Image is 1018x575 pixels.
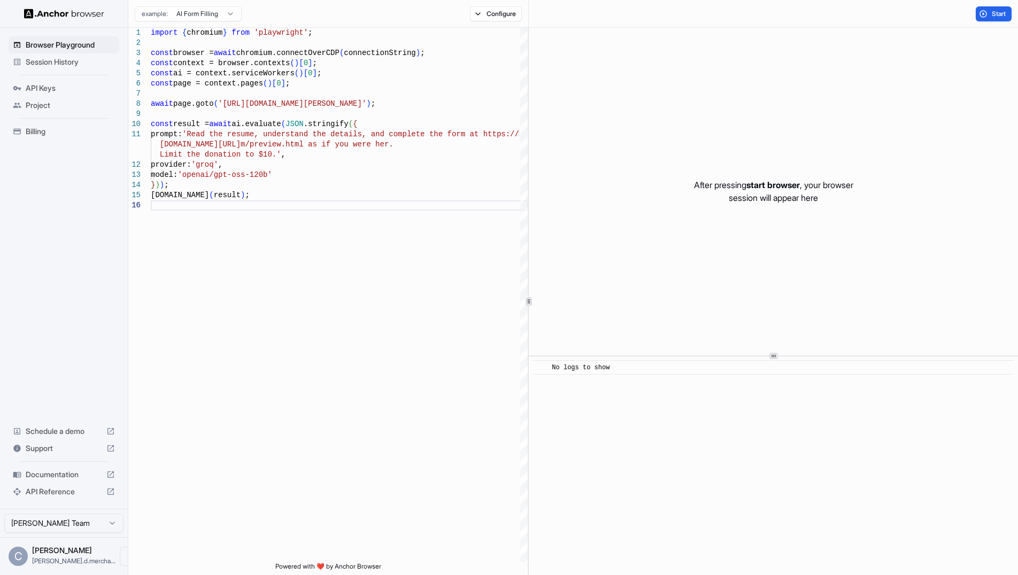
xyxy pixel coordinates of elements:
[182,130,407,138] span: 'Read the resume, understand the details, and comp
[209,191,213,199] span: (
[173,120,209,128] span: result =
[353,120,357,128] span: {
[290,59,294,67] span: (
[281,150,286,159] span: ,
[9,53,119,71] div: Session History
[286,79,290,88] span: ;
[992,10,1007,18] span: Start
[263,79,267,88] span: (
[151,69,173,77] span: const
[245,191,249,199] span: ;
[128,200,141,211] div: 16
[128,109,141,119] div: 9
[267,79,272,88] span: )
[552,364,610,371] span: No logs to show
[295,69,299,77] span: (
[182,28,187,37] span: {
[304,59,308,67] span: 0
[9,440,119,457] div: Support
[538,362,544,373] span: ​
[151,79,173,88] span: const
[241,140,394,149] span: m/preview.html as if you were her.
[299,59,303,67] span: [
[416,49,420,57] span: )
[312,69,317,77] span: ]
[470,6,522,21] button: Configure
[26,469,102,480] span: Documentation
[286,120,304,128] span: JSON
[151,170,178,179] span: model:
[340,49,344,57] span: (
[128,89,141,99] div: 7
[128,129,141,139] div: 11
[155,181,159,189] span: )
[275,562,381,575] span: Powered with ❤️ by Anchor Browser
[26,443,102,454] span: Support
[218,160,222,169] span: ,
[151,49,173,57] span: const
[151,28,178,37] span: import
[24,9,104,19] img: Anchor Logo
[209,120,232,128] span: await
[976,6,1012,21] button: Start
[272,79,276,88] span: [
[128,190,141,200] div: 15
[128,58,141,68] div: 4
[160,140,241,149] span: [DOMAIN_NAME][URL]
[173,99,214,108] span: page.goto
[173,79,263,88] span: page = context.pages
[128,28,141,38] div: 1
[9,97,119,114] div: Project
[344,49,415,57] span: connectionString
[295,59,299,67] span: )
[304,120,349,128] span: .stringify
[232,28,250,37] span: from
[317,69,321,77] span: ;
[746,180,800,190] span: start browser
[407,130,519,138] span: lete the form at https://
[9,466,119,483] div: Documentation
[308,28,312,37] span: ;
[9,423,119,440] div: Schedule a demo
[9,123,119,140] div: Billing
[32,557,115,565] span: chris.d.merchant@gmail.com
[232,120,281,128] span: ai.evaluate
[304,69,308,77] span: [
[128,68,141,79] div: 5
[128,170,141,180] div: 13
[178,170,272,179] span: 'openai/gpt-oss-120b'
[173,59,290,67] span: context = browser.contexts
[120,547,139,566] button: Open menu
[254,28,308,37] span: 'playwright'
[191,160,218,169] span: 'groq'
[312,59,317,67] span: ;
[151,181,155,189] span: }
[349,120,353,128] span: (
[9,36,119,53] div: Browser Playground
[218,99,366,108] span: '[URL][DOMAIN_NAME][PERSON_NAME]'
[128,180,141,190] div: 14
[128,119,141,129] div: 10
[308,59,312,67] span: ]
[128,48,141,58] div: 3
[26,126,115,137] span: Billing
[281,120,286,128] span: (
[366,99,371,108] span: )
[187,28,222,37] span: chromium
[173,49,214,57] span: browser =
[164,181,168,189] span: ;
[32,546,92,555] span: Chris Merchant
[9,80,119,97] div: API Keys
[128,38,141,48] div: 2
[151,59,173,67] span: const
[142,10,168,18] span: example:
[151,120,173,128] span: const
[26,57,115,67] span: Session History
[128,79,141,89] div: 6
[26,426,102,437] span: Schedule a demo
[26,100,115,111] span: Project
[160,150,281,159] span: Limit the donation to $10.'
[26,486,102,497] span: API Reference
[151,191,209,199] span: [DOMAIN_NAME]
[308,69,312,77] span: 0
